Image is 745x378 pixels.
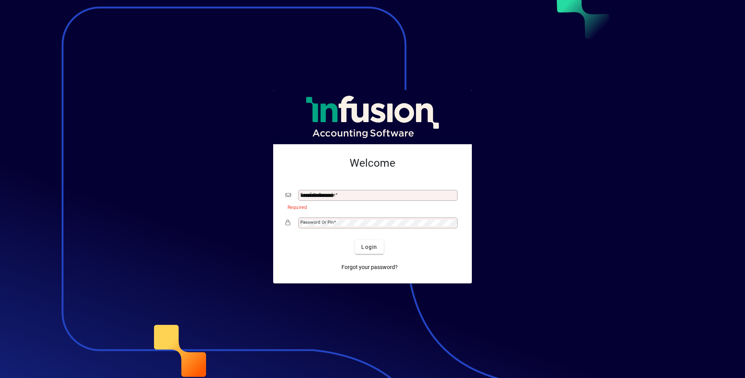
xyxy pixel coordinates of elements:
[300,219,334,225] mat-label: Password or Pin
[288,203,453,211] mat-error: Required
[355,240,383,254] button: Login
[286,157,459,170] h2: Welcome
[341,263,398,271] span: Forgot your password?
[300,192,335,197] mat-label: Email or Barcode
[338,260,401,274] a: Forgot your password?
[361,243,377,251] span: Login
